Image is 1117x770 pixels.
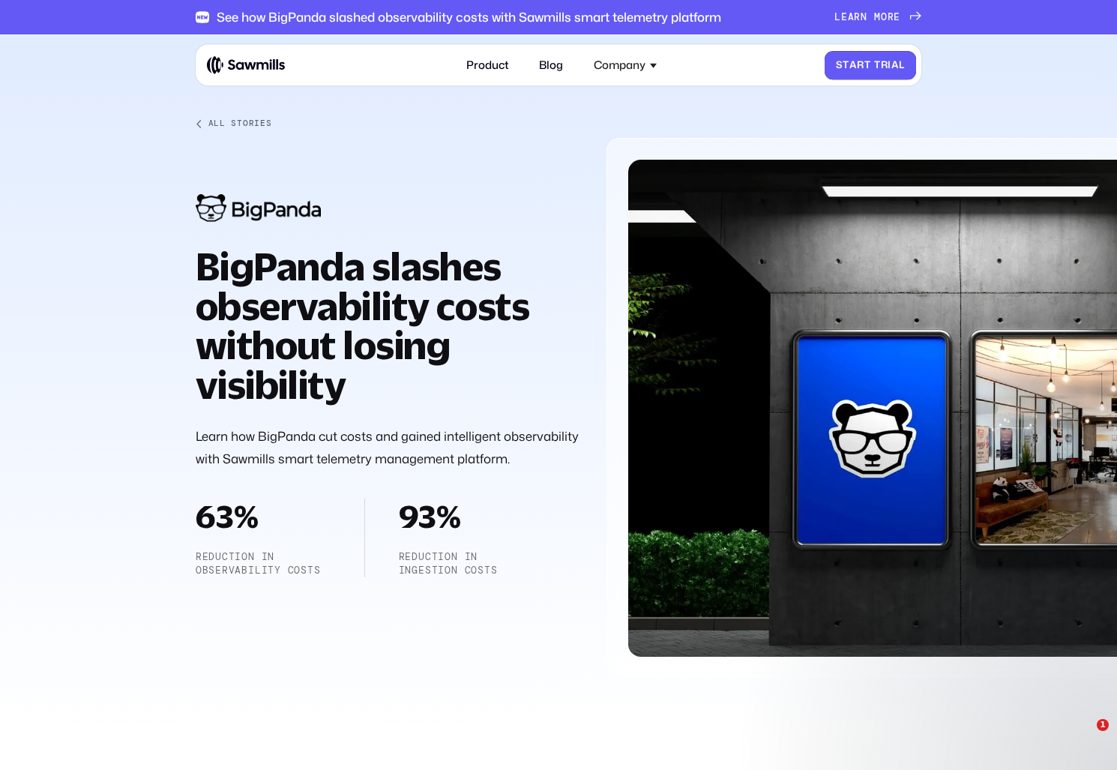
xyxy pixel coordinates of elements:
[861,11,867,23] span: n
[881,11,888,23] span: o
[217,10,721,25] div: See how BigPanda slashed observability costs with Sawmills smart telemetry platform
[399,499,498,534] div: 93%
[894,11,900,23] span: e
[864,59,871,71] span: t
[457,50,517,80] a: Product
[531,50,571,80] a: Blog
[888,59,891,71] span: i
[817,625,1117,730] iframe: Intercom notifications message
[834,11,841,23] span: L
[841,11,848,23] span: e
[196,118,582,128] a: All Stories
[881,59,888,71] span: r
[899,59,905,71] span: l
[208,118,272,128] div: All Stories
[854,11,861,23] span: r
[196,550,331,577] div: Reduction in observability costs
[834,11,921,23] a: Learnmore
[857,59,864,71] span: r
[399,550,498,577] div: reduction in ingestion costs
[891,59,899,71] span: a
[843,59,849,71] span: t
[196,247,582,404] h1: BigPanda slashes observability costs without losing visibility
[848,11,855,23] span: a
[849,59,857,71] span: a
[196,425,582,470] p: Learn how BigPanda cut costs and gained intelligent observability with Sawmills smart telemetry m...
[196,499,331,534] div: 63%
[1097,719,1109,731] span: 1
[888,11,894,23] span: r
[594,58,645,72] div: Company
[585,50,665,80] div: Company
[836,59,843,71] span: S
[874,11,881,23] span: m
[874,59,881,71] span: T
[1066,719,1102,755] iframe: Intercom live chat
